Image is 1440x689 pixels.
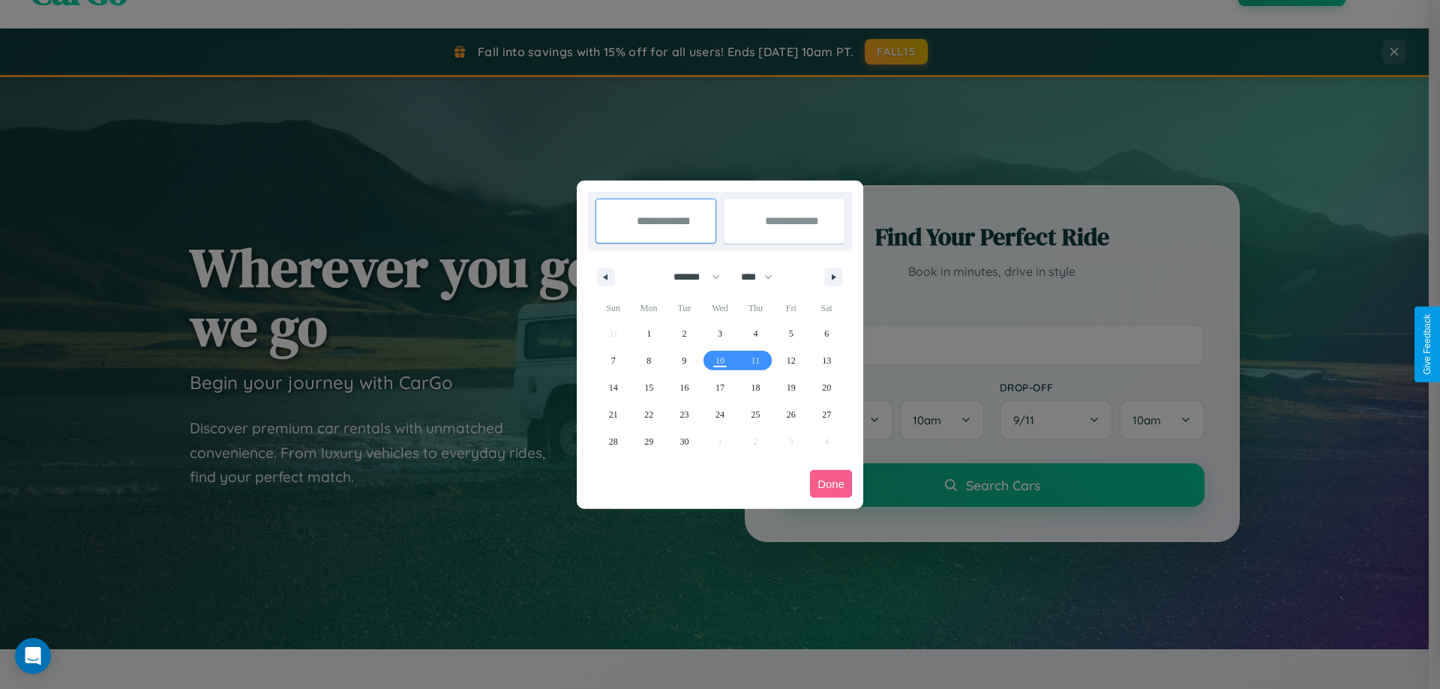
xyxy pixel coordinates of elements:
[680,428,689,455] span: 30
[631,428,666,455] button: 29
[680,401,689,428] span: 23
[809,374,844,401] button: 20
[738,374,773,401] button: 18
[631,374,666,401] button: 15
[15,638,51,674] div: Open Intercom Messenger
[715,401,724,428] span: 24
[667,374,702,401] button: 16
[667,296,702,320] span: Tue
[1422,314,1432,375] div: Give Feedback
[682,347,687,374] span: 9
[715,374,724,401] span: 17
[787,347,796,374] span: 12
[595,347,631,374] button: 7
[631,401,666,428] button: 22
[751,347,760,374] span: 11
[631,347,666,374] button: 8
[824,320,829,347] span: 6
[702,347,737,374] button: 10
[773,296,808,320] span: Fri
[751,374,760,401] span: 18
[809,401,844,428] button: 27
[646,320,651,347] span: 1
[667,320,702,347] button: 2
[809,347,844,374] button: 13
[787,374,796,401] span: 19
[682,320,687,347] span: 2
[702,320,737,347] button: 3
[822,374,831,401] span: 20
[822,347,831,374] span: 13
[644,428,653,455] span: 29
[702,401,737,428] button: 24
[667,428,702,455] button: 30
[609,401,618,428] span: 21
[611,347,616,374] span: 7
[680,374,689,401] span: 16
[738,401,773,428] button: 25
[773,347,808,374] button: 12
[753,320,757,347] span: 4
[609,374,618,401] span: 14
[787,401,796,428] span: 26
[751,401,760,428] span: 25
[822,401,831,428] span: 27
[702,296,737,320] span: Wed
[773,320,808,347] button: 5
[644,401,653,428] span: 22
[738,296,773,320] span: Thu
[595,401,631,428] button: 21
[718,320,722,347] span: 3
[715,347,724,374] span: 10
[595,296,631,320] span: Sun
[738,320,773,347] button: 4
[667,347,702,374] button: 9
[810,470,852,498] button: Done
[646,347,651,374] span: 8
[809,296,844,320] span: Sat
[609,428,618,455] span: 28
[644,374,653,401] span: 15
[595,374,631,401] button: 14
[738,347,773,374] button: 11
[702,374,737,401] button: 17
[773,401,808,428] button: 26
[631,296,666,320] span: Mon
[809,320,844,347] button: 6
[667,401,702,428] button: 23
[789,320,793,347] span: 5
[773,374,808,401] button: 19
[595,428,631,455] button: 28
[631,320,666,347] button: 1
